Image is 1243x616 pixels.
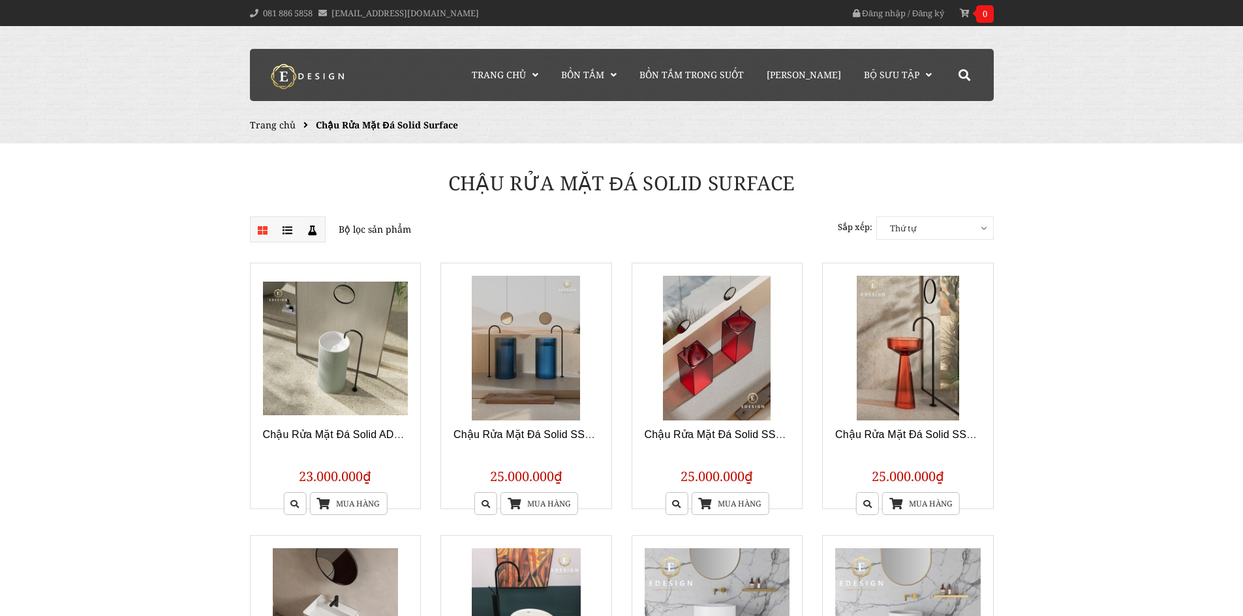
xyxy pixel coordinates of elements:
label: Sắp xếp: [838,216,872,238]
a: [EMAIL_ADDRESS][DOMAIN_NAME] [331,7,479,19]
a: Bộ Sưu Tập [854,49,942,101]
span: Bộ Sưu Tập [864,68,919,81]
a: Mua hàng [882,492,960,515]
a: Chậu Rửa Mặt Đá Solid SS4000 [835,429,990,440]
a: Chậu Rửa Mặt Đá Solid AD5055 [263,429,418,440]
img: logo Kreiner Germany - Edesign Interior [260,63,358,89]
a: Bồn Tắm [551,49,626,101]
a: 081 886 5858 [263,7,313,19]
span: Bồn Tắm Trong Suốt [639,68,744,81]
a: Trang chủ [462,49,548,101]
p: Bộ lọc sản phẩm [250,216,612,242]
span: Bồn Tắm [561,68,604,81]
span: Trang chủ [472,68,526,81]
a: [PERSON_NAME] [757,49,851,101]
a: Trang chủ [250,119,296,131]
span: [PERSON_NAME] [767,68,841,81]
span: 0 [976,5,994,23]
span: Chậu Rửa Mặt Đá Solid Surface [316,119,458,131]
a: Bồn Tắm Trong Suốt [630,49,754,101]
span: / [908,7,910,19]
span: 25.000.000₫ [872,467,944,485]
span: 23.000.000₫ [299,467,371,485]
a: Mua hàng [309,492,387,515]
span: Thứ tự [877,217,993,239]
a: Chậu Rửa Mặt Đá Solid SS4001 [645,429,799,440]
a: Mua hàng [500,492,578,515]
span: 25.000.000₫ [681,467,753,485]
h1: Chậu Rửa Mặt Đá Solid Surface [240,169,1004,197]
span: 25.000.000₫ [490,467,562,485]
a: Chậu Rửa Mặt Đá Solid SS4002 [453,429,608,440]
a: Mua hàng [691,492,769,515]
